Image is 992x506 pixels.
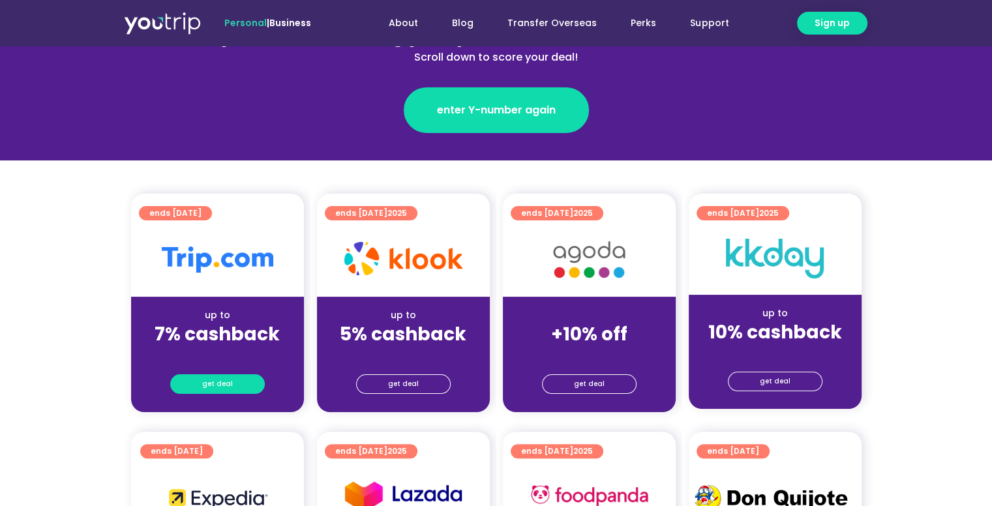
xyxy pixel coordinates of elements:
[573,207,593,218] span: 2025
[356,374,451,394] a: get deal
[521,206,593,220] span: ends [DATE]
[404,87,589,133] a: enter Y-number again
[815,16,850,30] span: Sign up
[437,102,556,118] span: enter Y-number again
[574,375,605,393] span: get deal
[388,375,419,393] span: get deal
[335,444,407,458] span: ends [DATE]
[728,372,822,391] a: get deal
[327,346,479,360] div: (for stays only)
[155,321,280,347] strong: 7% cashback
[435,11,490,35] a: Blog
[325,206,417,220] a: ends [DATE]2025
[327,308,479,322] div: up to
[699,306,851,320] div: up to
[614,11,673,35] a: Perks
[797,12,867,35] a: Sign up
[513,346,665,360] div: (for stays only)
[140,444,213,458] a: ends [DATE]
[760,372,790,391] span: get deal
[142,308,293,322] div: up to
[224,16,267,29] span: Personal
[697,444,770,458] a: ends [DATE]
[325,444,417,458] a: ends [DATE]2025
[224,16,311,29] span: |
[346,11,745,35] nav: Menu
[511,444,603,458] a: ends [DATE]2025
[142,346,293,360] div: (for stays only)
[340,321,466,347] strong: 5% cashback
[490,11,614,35] a: Transfer Overseas
[269,16,311,29] a: Business
[170,374,265,394] a: get deal
[139,206,212,220] a: ends [DATE]
[573,445,593,456] span: 2025
[387,445,407,456] span: 2025
[759,207,779,218] span: 2025
[551,321,627,347] strong: +10% off
[697,206,789,220] a: ends [DATE]2025
[372,11,435,35] a: About
[699,344,851,358] div: (for stays only)
[707,444,759,458] span: ends [DATE]
[707,206,779,220] span: ends [DATE]
[708,320,842,345] strong: 10% cashback
[542,374,637,394] a: get deal
[335,206,407,220] span: ends [DATE]
[673,11,745,35] a: Support
[151,444,203,458] span: ends [DATE]
[577,308,601,321] span: up to
[202,375,233,393] span: get deal
[387,207,407,218] span: 2025
[521,444,593,458] span: ends [DATE]
[511,206,603,220] a: ends [DATE]2025
[149,206,202,220] span: ends [DATE]
[213,50,779,65] div: Scroll down to score your deal!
